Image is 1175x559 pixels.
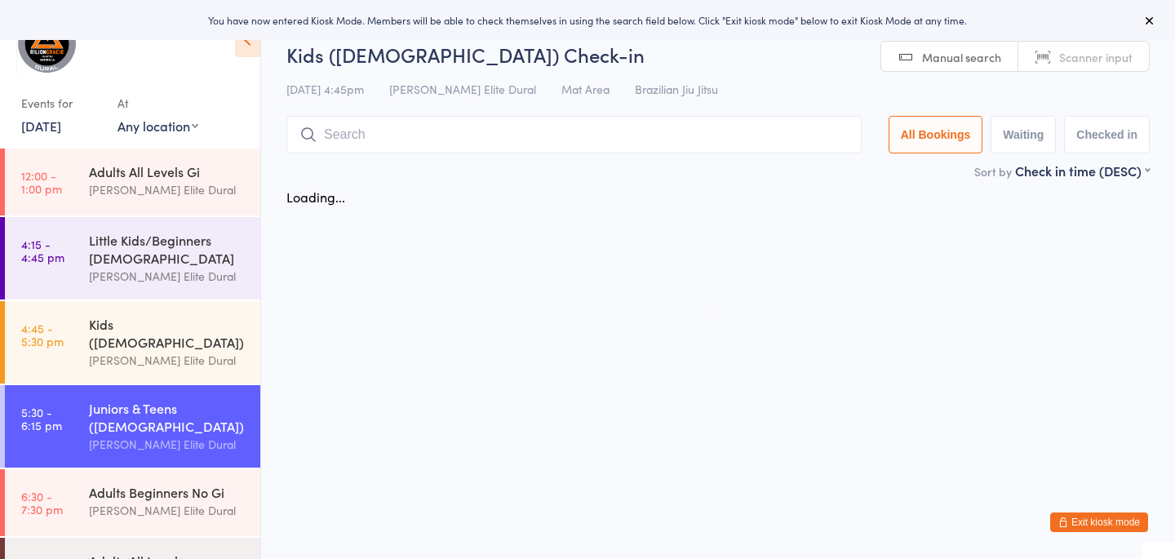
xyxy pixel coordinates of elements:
[89,399,246,435] div: Juniors & Teens ([DEMOGRAPHIC_DATA])
[286,81,364,97] span: [DATE] 4:45pm
[974,163,1012,180] label: Sort by
[89,435,246,454] div: [PERSON_NAME] Elite Dural
[389,81,536,97] span: [PERSON_NAME] Elite Dural
[89,501,246,520] div: [PERSON_NAME] Elite Dural
[21,117,61,135] a: [DATE]
[21,237,64,264] time: 4:15 - 4:45 pm
[635,81,718,97] span: Brazilian Jiu Jitsu
[561,81,610,97] span: Mat Area
[5,301,260,384] a: 4:45 -5:30 pmKids ([DEMOGRAPHIC_DATA])[PERSON_NAME] Elite Dural
[286,116,862,153] input: Search
[1064,116,1150,153] button: Checked in
[5,385,260,468] a: 5:30 -6:15 pmJuniors & Teens ([DEMOGRAPHIC_DATA])[PERSON_NAME] Elite Dural
[16,12,78,73] img: Gracie Elite Jiu Jitsu Dural
[26,13,1149,27] div: You have now entered Kiosk Mode. Members will be able to check themselves in using the search fie...
[1059,49,1133,65] span: Scanner input
[21,90,101,117] div: Events for
[89,267,246,286] div: [PERSON_NAME] Elite Dural
[5,149,260,215] a: 12:00 -1:00 pmAdults All Levels Gi[PERSON_NAME] Elite Dural
[286,41,1150,68] h2: Kids ([DEMOGRAPHIC_DATA]) Check-in
[286,188,345,206] div: Loading...
[117,117,198,135] div: Any location
[922,49,1001,65] span: Manual search
[89,483,246,501] div: Adults Beginners No Gi
[89,231,246,267] div: Little Kids/Beginners [DEMOGRAPHIC_DATA]
[117,90,198,117] div: At
[89,351,246,370] div: [PERSON_NAME] Elite Dural
[21,406,62,432] time: 5:30 - 6:15 pm
[889,116,983,153] button: All Bookings
[89,180,246,199] div: [PERSON_NAME] Elite Dural
[89,162,246,180] div: Adults All Levels Gi
[5,217,260,299] a: 4:15 -4:45 pmLittle Kids/Beginners [DEMOGRAPHIC_DATA][PERSON_NAME] Elite Dural
[21,169,62,195] time: 12:00 - 1:00 pm
[21,490,63,516] time: 6:30 - 7:30 pm
[89,315,246,351] div: Kids ([DEMOGRAPHIC_DATA])
[991,116,1056,153] button: Waiting
[5,469,260,536] a: 6:30 -7:30 pmAdults Beginners No Gi[PERSON_NAME] Elite Dural
[1015,162,1150,180] div: Check in time (DESC)
[21,322,64,348] time: 4:45 - 5:30 pm
[1050,512,1148,532] button: Exit kiosk mode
